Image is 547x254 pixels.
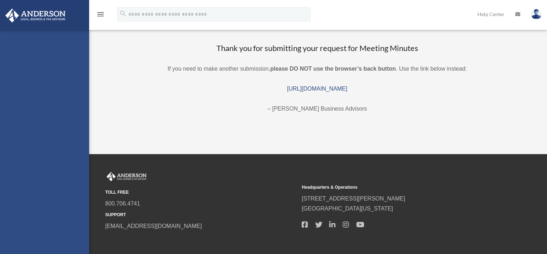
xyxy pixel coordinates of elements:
[105,211,297,219] small: SUPPORT
[105,172,148,181] img: Anderson Advisors Platinum Portal
[105,223,202,229] a: [EMAIL_ADDRESS][DOMAIN_NAME]
[270,66,396,72] b: please DO NOT use the browser’s back button
[96,43,538,54] h3: Thank you for submitting your request for Meeting Minutes
[302,195,405,202] a: [STREET_ADDRESS][PERSON_NAME]
[96,10,105,19] i: menu
[119,10,127,17] i: search
[531,9,542,19] img: User Pic
[287,86,347,92] a: [URL][DOMAIN_NAME]
[96,12,105,19] a: menu
[105,200,140,207] a: 800.706.4741
[105,189,297,196] small: TOLL FREE
[302,184,493,191] small: Headquarters & Operations
[3,9,68,22] img: Anderson Advisors Platinum Portal
[96,104,538,114] p: – [PERSON_NAME] Business Advisors
[302,205,393,212] a: [GEOGRAPHIC_DATA][US_STATE]
[96,64,538,74] p: If you need to make another submission, . Use the link below instead:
